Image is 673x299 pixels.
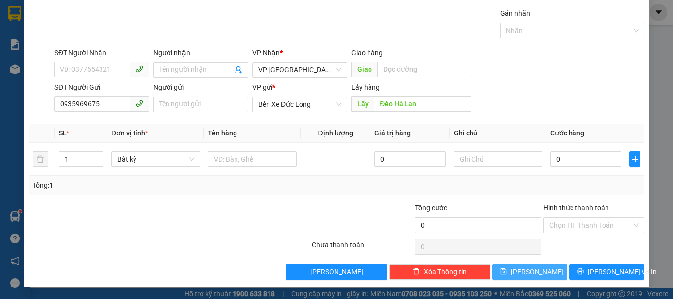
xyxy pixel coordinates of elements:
div: Tổng: 1 [33,180,261,191]
div: VP gửi [252,82,347,93]
span: plus [630,155,640,163]
th: Ghi chú [450,124,546,143]
span: Lấy hàng [351,83,380,91]
span: Định lượng [318,129,353,137]
span: [PERSON_NAME] [310,266,363,277]
span: Cước hàng [550,129,584,137]
button: save[PERSON_NAME] [492,264,568,280]
span: SL [59,129,67,137]
span: Giao [351,62,377,77]
span: Giao hàng [351,49,383,57]
span: Tên hàng [208,129,237,137]
button: delete [33,151,48,167]
span: user-add [235,66,242,74]
div: Chưa thanh toán [311,239,414,257]
span: Bến Xe Đức Long [258,97,341,112]
input: 0 [374,151,445,167]
span: Bất kỳ [117,152,194,166]
div: SĐT Người Gửi [54,82,149,93]
span: Lấy [351,96,374,112]
input: Ghi Chú [454,151,542,167]
span: [PERSON_NAME] và In [588,266,657,277]
span: delete [413,268,420,276]
button: printer[PERSON_NAME] và In [569,264,644,280]
span: phone [135,65,143,73]
span: VP Nhận [252,49,280,57]
div: SĐT Người Nhận [54,47,149,58]
label: Hình thức thanh toán [543,204,609,212]
input: Dọc đường [374,96,471,112]
span: Đơn vị tính [111,129,148,137]
span: save [500,268,507,276]
span: Xóa Thông tin [424,266,467,277]
span: Giá trị hàng [374,129,411,137]
span: [PERSON_NAME] [511,266,564,277]
span: VP Đà Lạt [258,63,341,77]
button: plus [629,151,640,167]
button: [PERSON_NAME] [286,264,387,280]
div: Người gửi [153,82,248,93]
label: Gán nhãn [500,9,530,17]
span: Tổng cước [415,204,447,212]
div: Người nhận [153,47,248,58]
button: deleteXóa Thông tin [389,264,490,280]
input: Dọc đường [377,62,471,77]
span: printer [577,268,584,276]
span: phone [135,100,143,107]
input: VD: Bàn, Ghế [208,151,297,167]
